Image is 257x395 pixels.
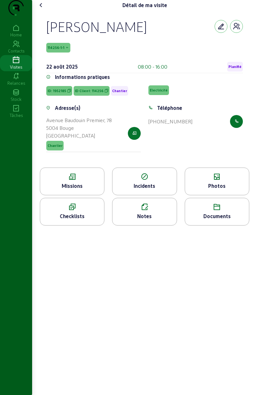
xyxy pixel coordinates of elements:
div: Détail de ma visite [122,1,167,9]
span: Electricité [150,88,168,92]
span: Planifié [228,64,242,69]
div: [GEOGRAPHIC_DATA] [46,132,112,140]
div: Avenue Baudouin Premier, 78 [46,116,112,124]
div: Informations pratiques [55,73,110,81]
div: Adresse(s) [55,104,80,112]
div: [PERSON_NAME] [46,18,147,35]
span: Chantier [112,89,127,93]
div: Incidents [112,182,176,190]
div: 08:00 - 16:00 [138,63,167,71]
div: Documents [185,212,249,220]
span: 114256-1-1 [48,45,64,50]
div: Checklists [40,212,104,220]
div: [PHONE_NUMBER] [148,118,192,125]
div: 22 août 2025 [46,63,78,71]
div: Photos [185,182,249,190]
span: ID Client: 114256 [75,89,103,93]
div: Missions [40,182,104,190]
span: ID: 1952185 [48,89,66,93]
span: Chantier [48,143,62,148]
div: Téléphone [157,104,182,112]
div: Notes [112,212,176,220]
div: 5004 Bouge [46,124,112,132]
